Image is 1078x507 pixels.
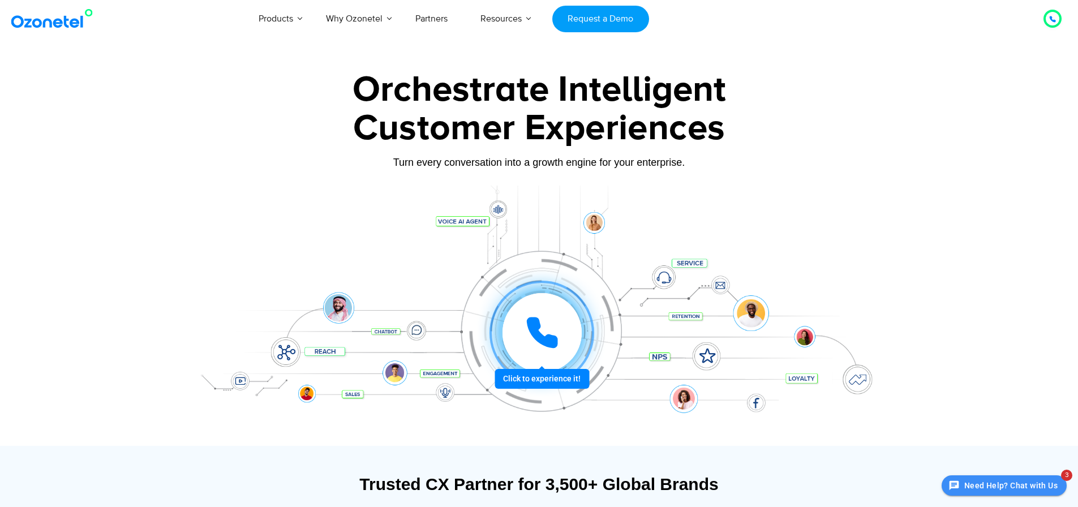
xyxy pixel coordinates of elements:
div: Orchestrate Intelligent [186,72,893,108]
div: Trusted CX Partner for 3,500+ Global Brands [191,474,887,494]
a: Request a Demo [552,6,649,32]
span: 3 [1061,470,1072,481]
div: Customer Experiences [186,101,893,156]
button: Need Help? Chat with Us [942,475,1067,496]
div: Turn every conversation into a growth engine for your enterprise. [186,156,893,169]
